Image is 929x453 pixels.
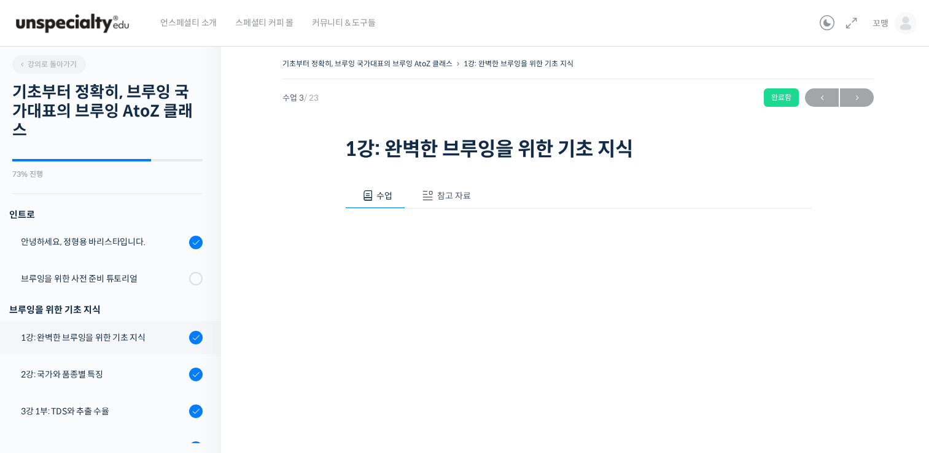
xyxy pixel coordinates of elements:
[12,55,86,74] a: 강의로 돌아가기
[805,90,839,106] span: ←
[12,171,203,178] div: 73% 진행
[21,235,185,249] div: 안녕하세요, 정형용 바리스타입니다.
[21,368,185,381] div: 2강: 국가와 품종별 특징
[18,60,77,69] span: 강의로 돌아가기
[282,59,453,68] a: 기초부터 정확히, 브루잉 국가대표의 브루잉 AtoZ 클래스
[304,93,319,103] span: / 23
[805,88,839,107] a: ←이전
[840,90,874,106] span: →
[12,83,203,141] h2: 기초부터 정확히, 브루잉 국가대표의 브루잉 AtoZ 클래스
[345,137,812,161] h1: 1강: 완벽한 브루잉을 위한 기초 지식
[9,301,203,318] div: 브루잉을 위한 기초 지식
[21,331,185,344] div: 1강: 완벽한 브루잉을 위한 기초 지식
[873,18,888,29] span: 꼬맹
[376,190,392,201] span: 수업
[437,190,471,201] span: 참고 자료
[764,88,799,107] div: 완료함
[9,206,203,223] h3: 인트로
[21,272,185,285] div: 브루잉을 위한 사전 준비 튜토리얼
[282,94,319,102] span: 수업 3
[464,59,573,68] a: 1강: 완벽한 브루잉을 위한 기초 지식
[21,405,185,418] div: 3강 1부: TDS와 추출 수율
[840,88,874,107] a: 다음→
